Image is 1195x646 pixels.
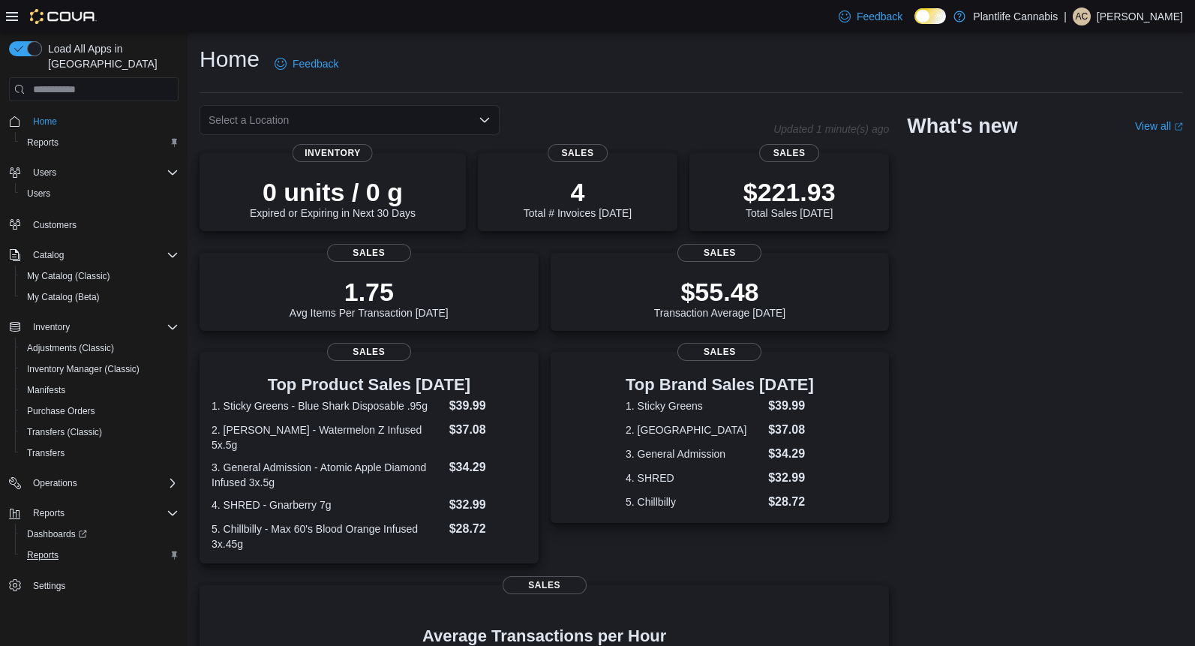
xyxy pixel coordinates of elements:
[21,360,179,378] span: Inventory Manager (Classic)
[1135,120,1183,132] a: View allExternal link
[250,177,416,219] div: Expired or Expiring in Next 30 Days
[15,266,185,287] button: My Catalog (Classic)
[743,177,836,207] p: $221.93
[9,104,179,635] nav: Complex example
[27,577,71,595] a: Settings
[21,444,179,462] span: Transfers
[15,183,185,204] button: Users
[27,384,65,396] span: Manifests
[33,580,65,592] span: Settings
[768,493,814,511] dd: $28.72
[27,113,63,131] a: Home
[3,245,185,266] button: Catalog
[626,376,814,394] h3: Top Brand Sales [DATE]
[21,185,179,203] span: Users
[21,423,179,441] span: Transfers (Classic)
[654,277,786,307] p: $55.48
[973,8,1058,26] p: Plantlife Cannabis
[293,144,373,162] span: Inventory
[327,343,411,361] span: Sales
[833,2,908,32] a: Feedback
[27,363,140,375] span: Inventory Manager (Classic)
[27,270,110,282] span: My Catalog (Classic)
[27,504,179,522] span: Reports
[250,177,416,207] p: 0 units / 0 g
[27,318,76,336] button: Inventory
[626,494,762,509] dt: 5. Chillbilly
[212,521,443,551] dt: 5. Chillbilly - Max 60's Blood Orange Infused 3x.45g
[30,9,97,24] img: Cova
[21,134,179,152] span: Reports
[449,397,527,415] dd: $39.99
[654,277,786,319] div: Transaction Average [DATE]
[27,447,65,459] span: Transfers
[293,56,338,71] span: Feedback
[503,576,587,594] span: Sales
[212,376,527,394] h3: Top Product Sales [DATE]
[27,216,83,234] a: Customers
[857,9,902,24] span: Feedback
[449,421,527,439] dd: $37.08
[27,164,179,182] span: Users
[212,398,443,413] dt: 1. Sticky Greens - Blue Shark Disposable .95g
[626,470,762,485] dt: 4. SHRED
[33,477,77,489] span: Operations
[3,473,185,494] button: Operations
[1076,8,1088,26] span: AC
[27,342,114,354] span: Adjustments (Classic)
[773,123,889,135] p: Updated 1 minute(s) ago
[27,215,179,233] span: Customers
[3,213,185,235] button: Customers
[15,524,185,545] a: Dashboards
[1097,8,1183,26] p: [PERSON_NAME]
[290,277,449,319] div: Avg Items Per Transaction [DATE]
[42,41,179,71] span: Load All Apps in [GEOGRAPHIC_DATA]
[3,575,185,596] button: Settings
[27,549,59,561] span: Reports
[626,446,762,461] dt: 3. General Admission
[1174,122,1183,131] svg: External link
[15,380,185,401] button: Manifests
[21,546,179,564] span: Reports
[21,134,65,152] a: Reports
[15,422,185,443] button: Transfers (Classic)
[212,460,443,490] dt: 3. General Admission - Atomic Apple Diamond Infused 3x.5g
[3,110,185,132] button: Home
[27,188,50,200] span: Users
[21,339,120,357] a: Adjustments (Classic)
[743,177,836,219] div: Total Sales [DATE]
[15,401,185,422] button: Purchase Orders
[479,114,491,126] button: Open list of options
[15,338,185,359] button: Adjustments (Classic)
[27,504,71,522] button: Reports
[914,8,946,24] input: Dark Mode
[21,267,179,285] span: My Catalog (Classic)
[21,288,179,306] span: My Catalog (Beta)
[449,458,527,476] dd: $34.29
[21,185,56,203] a: Users
[21,339,179,357] span: Adjustments (Classic)
[15,287,185,308] button: My Catalog (Beta)
[1073,8,1091,26] div: Adrianna Curnew
[21,267,116,285] a: My Catalog (Classic)
[290,277,449,307] p: 1.75
[27,474,83,492] button: Operations
[768,397,814,415] dd: $39.99
[768,421,814,439] dd: $37.08
[768,445,814,463] dd: $34.29
[914,24,915,25] span: Dark Mode
[33,167,56,179] span: Users
[27,137,59,149] span: Reports
[21,525,179,543] span: Dashboards
[212,497,443,512] dt: 4. SHRED - Gnarberry 7g
[27,318,179,336] span: Inventory
[677,244,761,262] span: Sales
[21,402,179,420] span: Purchase Orders
[21,546,65,564] a: Reports
[269,49,344,79] a: Feedback
[212,422,443,452] dt: 2. [PERSON_NAME] - Watermelon Z Infused 5x.5g
[15,359,185,380] button: Inventory Manager (Classic)
[21,360,146,378] a: Inventory Manager (Classic)
[327,244,411,262] span: Sales
[15,132,185,153] button: Reports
